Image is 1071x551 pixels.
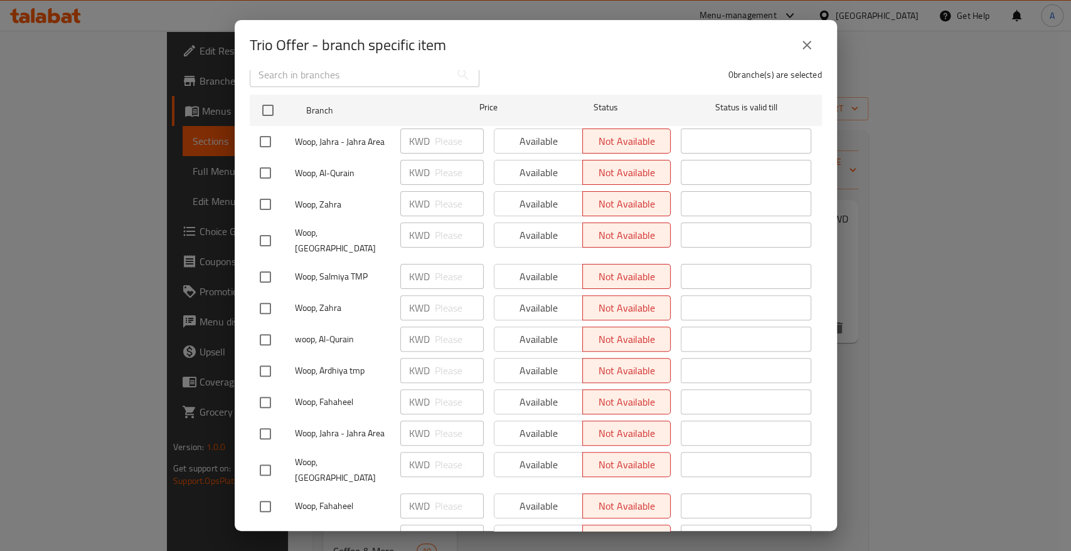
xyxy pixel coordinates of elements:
[295,197,390,213] span: Woop, Zahra
[681,100,811,115] span: Status is valid till
[250,35,446,55] h2: Trio Offer - branch specific item
[295,165,390,181] span: Woop, Al-Qurain
[435,295,484,320] input: Please enter price
[295,394,390,410] span: Woop, Fahaheel
[540,100,671,115] span: Status
[435,493,484,518] input: Please enter price
[447,100,530,115] span: Price
[435,358,484,383] input: Please enter price
[435,129,484,154] input: Please enter price
[435,264,484,289] input: Please enter price
[409,228,430,243] p: KWD
[306,103,437,118] span: Branch
[435,223,484,248] input: Please enter price
[728,68,822,81] p: 0 branche(s) are selected
[295,225,390,256] span: Woop, [GEOGRAPHIC_DATA]
[435,327,484,352] input: Please enter price
[435,160,484,185] input: Please enter price
[295,530,390,545] span: Woop, Mahboula
[409,134,430,149] p: KWD
[295,363,390,379] span: Woop, Ardhiya tmp
[295,332,390,347] span: woop, Al-Qurain
[435,452,484,477] input: Please enter price
[295,300,390,316] span: Woop, Zahra
[409,363,430,378] p: KWD
[409,300,430,315] p: KWD
[295,269,390,285] span: Woop, Salmiya TMP
[435,421,484,446] input: Please enter price
[792,30,822,60] button: close
[435,191,484,216] input: Please enter price
[435,525,484,550] input: Please enter price
[409,332,430,347] p: KWD
[409,394,430,409] p: KWD
[409,498,430,513] p: KWD
[250,62,450,87] input: Search in branches
[295,134,390,150] span: Woop, Jahra - Jahra Area
[409,530,430,545] p: KWD
[409,165,430,180] p: KWD
[295,426,390,441] span: Woop, Jahra - Jahra Area
[295,498,390,514] span: Woop, Fahaheel
[409,196,430,211] p: KWD
[409,269,430,284] p: KWD
[435,389,484,414] input: Please enter price
[409,426,430,441] p: KWD
[409,457,430,472] p: KWD
[295,454,390,486] span: Woop, [GEOGRAPHIC_DATA]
